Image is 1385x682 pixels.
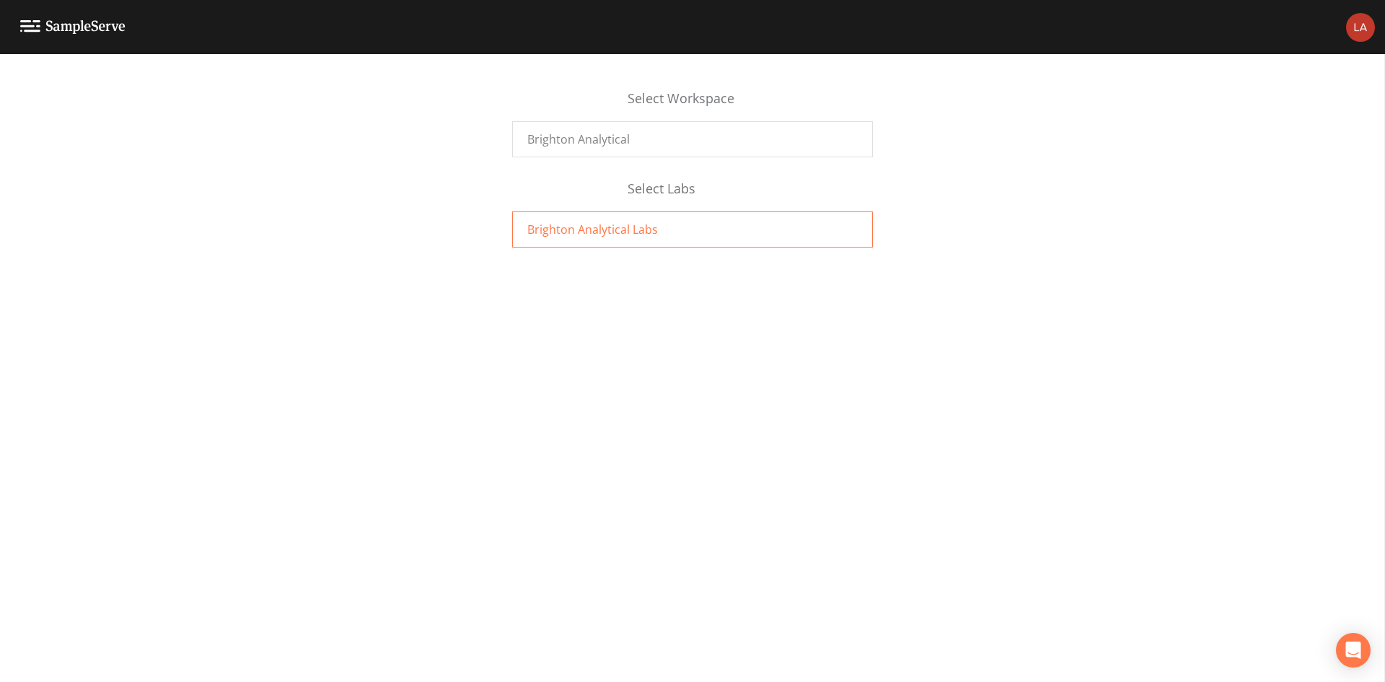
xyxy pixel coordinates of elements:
div: Select Labs [512,179,873,211]
span: Brighton Analytical Labs [527,221,658,238]
a: Brighton Analytical [512,121,873,157]
span: Brighton Analytical [527,131,630,148]
img: bd2ccfa184a129701e0c260bc3a09f9b [1346,13,1375,42]
img: logo [20,20,126,34]
div: Open Intercom Messenger [1336,633,1371,668]
a: Brighton Analytical Labs [512,211,873,248]
div: Select Workspace [512,89,873,121]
